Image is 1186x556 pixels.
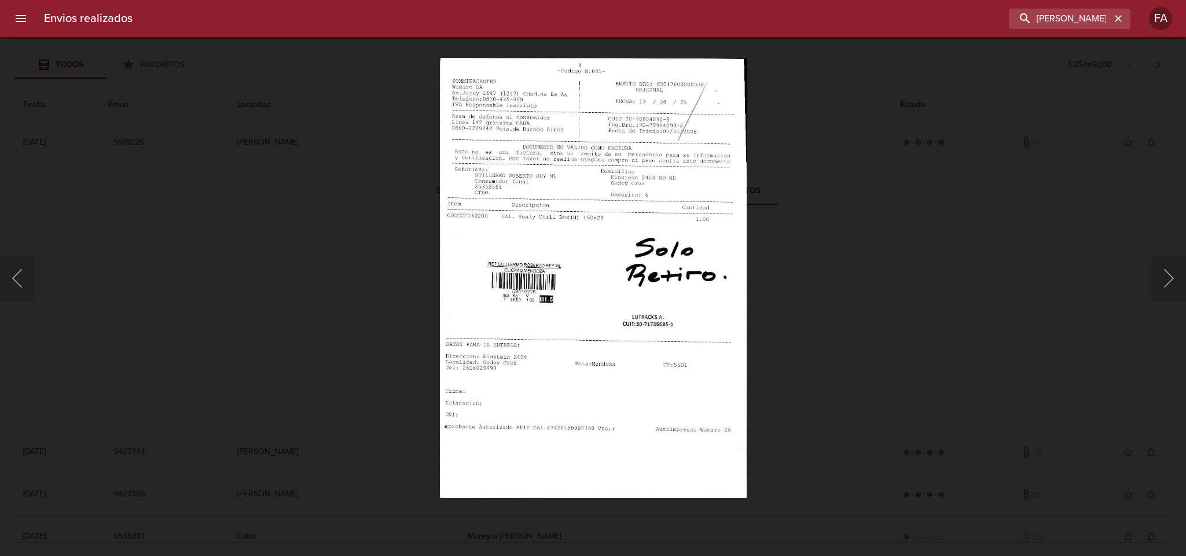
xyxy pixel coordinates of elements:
div: Abrir información de usuario [1149,7,1172,30]
img: Image [439,58,747,499]
h6: Envios realizados [44,9,133,28]
input: buscar [1009,9,1111,29]
button: menu [7,5,35,32]
button: Siguiente [1151,255,1186,301]
div: FA [1149,7,1172,30]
